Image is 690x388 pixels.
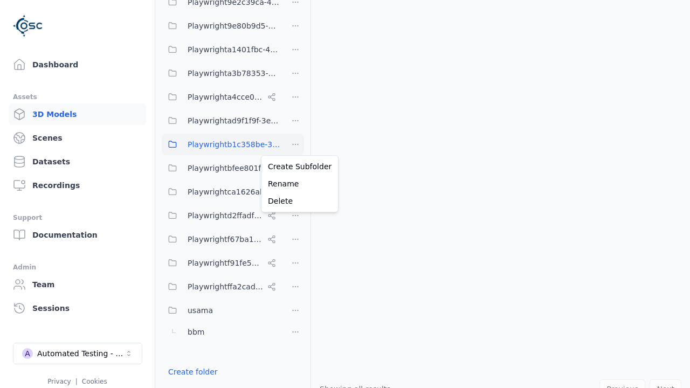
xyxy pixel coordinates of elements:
[264,175,336,192] a: Rename
[264,158,336,175] a: Create Subfolder
[264,192,336,210] a: Delete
